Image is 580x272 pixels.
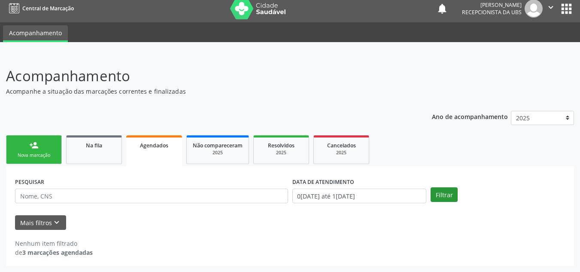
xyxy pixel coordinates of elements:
[559,1,574,16] button: apps
[6,1,74,15] a: Central de Marcação
[546,3,556,12] i: 
[6,65,404,87] p: Acompanhamento
[432,111,508,122] p: Ano de acompanhamento
[12,152,55,159] div: Nova marcação
[260,150,303,156] div: 2025
[292,189,427,203] input: Selecione um intervalo
[436,3,448,15] button: notifications
[327,142,356,149] span: Cancelados
[462,9,522,16] span: Recepcionista da UBS
[22,5,74,12] span: Central de Marcação
[3,25,68,42] a: Acompanhamento
[52,218,61,227] i: keyboard_arrow_down
[15,215,66,230] button: Mais filtroskeyboard_arrow_down
[140,142,168,149] span: Agendados
[15,248,93,257] div: de
[29,141,39,150] div: person_add
[320,150,363,156] div: 2025
[15,175,44,189] label: PESQUISAR
[268,142,295,149] span: Resolvidos
[462,1,522,9] div: [PERSON_NAME]
[431,187,458,202] button: Filtrar
[86,142,102,149] span: Na fila
[193,150,243,156] div: 2025
[292,175,354,189] label: DATA DE ATENDIMENTO
[22,248,93,257] strong: 3 marcações agendadas
[6,87,404,96] p: Acompanhe a situação das marcações correntes e finalizadas
[15,239,93,248] div: Nenhum item filtrado
[15,189,288,203] input: Nome, CNS
[193,142,243,149] span: Não compareceram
